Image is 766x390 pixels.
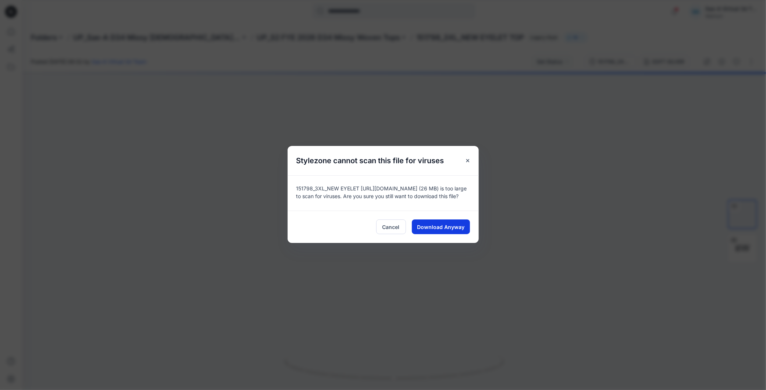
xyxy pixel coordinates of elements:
button: Close [461,154,474,167]
span: Download Anyway [417,223,464,231]
h5: Stylezone cannot scan this file for viruses [288,146,453,175]
span: Cancel [382,223,400,231]
button: Download Anyway [412,219,470,234]
button: Cancel [376,219,406,234]
div: 151798_3XL_NEW EYELET [URL][DOMAIN_NAME] (26 MB) is too large to scan for viruses. Are you sure y... [288,175,479,211]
